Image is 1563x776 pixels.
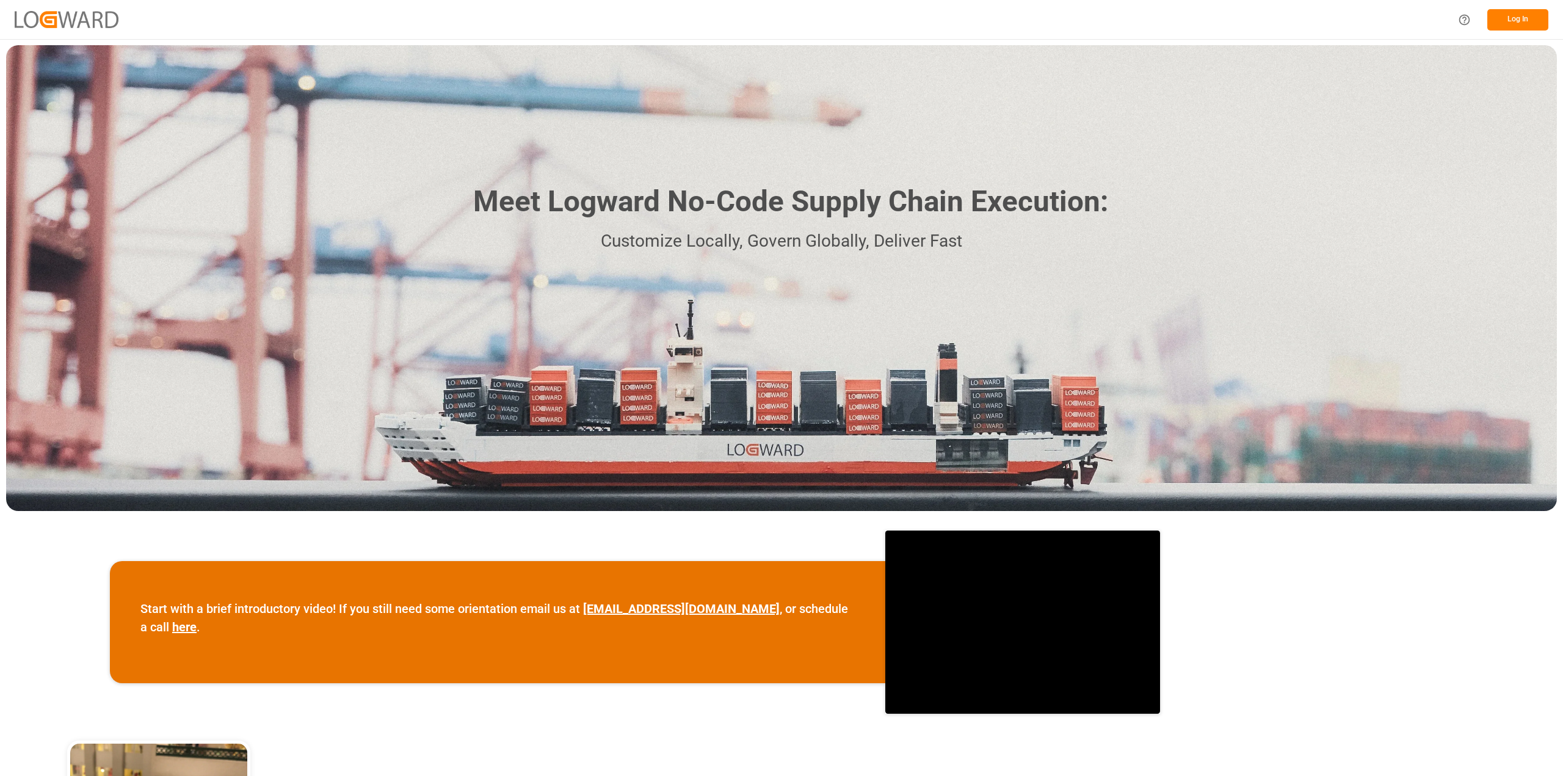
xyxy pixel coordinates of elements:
a: here [172,620,197,634]
button: Log In [1487,9,1548,31]
p: Customize Locally, Govern Globally, Deliver Fast [455,228,1108,255]
img: Logward_new_orange.png [15,11,118,27]
h1: Meet Logward No-Code Supply Chain Execution: [473,180,1108,223]
a: [EMAIL_ADDRESS][DOMAIN_NAME] [583,601,780,616]
button: Help Center [1451,6,1478,34]
p: Start with a brief introductory video! If you still need some orientation email us at , or schedu... [140,600,855,636]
